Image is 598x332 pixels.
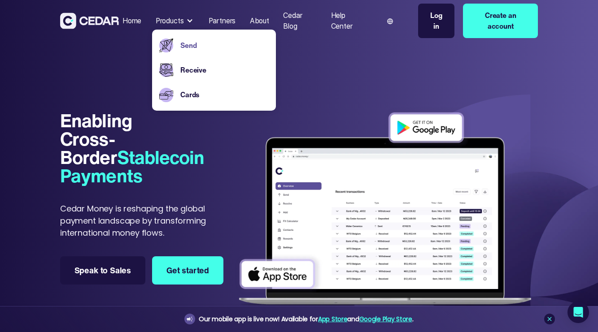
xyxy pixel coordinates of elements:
a: Get started [152,256,223,285]
span: Stablecoin Payments [60,143,205,189]
a: Cards [180,90,269,100]
div: Our mobile app is live now! Available for and . [199,314,413,325]
h1: Enabling Cross-Border [60,111,163,185]
p: Cedar Money is reshaping the global payment landscape by transforming international money flows. [60,203,232,239]
div: Cedar Blog [283,10,317,31]
div: Help Center [331,10,367,31]
div: Products [152,12,198,30]
div: Products [156,16,184,26]
a: Log in [418,4,455,38]
nav: Products [152,30,276,111]
a: Receive [180,65,269,76]
a: Send [180,40,269,51]
div: About [250,16,269,26]
a: About [246,11,273,31]
img: world icon [387,18,393,24]
a: Create an account [463,4,538,38]
a: Partners [205,11,239,31]
a: Speak to Sales [60,256,145,285]
a: Home [119,11,145,31]
div: Partners [209,16,236,26]
div: Log in [427,10,446,31]
a: Help Center [327,6,371,36]
div: Home [122,16,141,26]
a: Google Play Store [359,315,412,323]
div: Open Intercom Messenger [567,302,589,323]
img: announcement [186,315,193,323]
a: Cedar Blog [280,6,320,36]
a: App Store [318,315,347,323]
